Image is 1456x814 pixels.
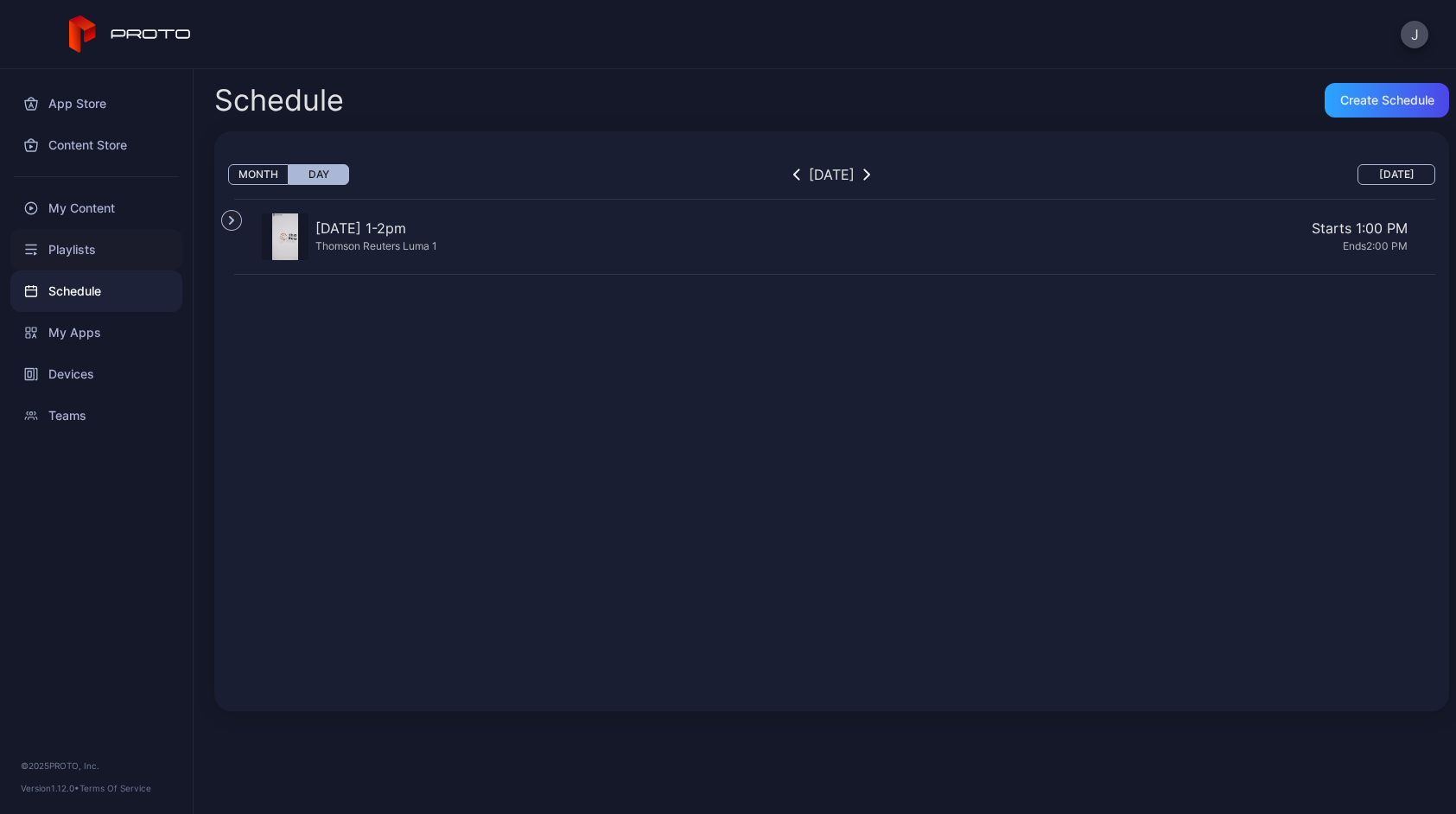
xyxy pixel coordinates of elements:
button: Month [228,164,289,185]
div: Ends 2:00 PM [444,238,1408,253]
a: My Content [10,188,182,229]
a: Content Store [10,124,182,166]
a: App Store [10,83,182,124]
h2: Schedule [214,85,344,116]
button: [DATE] [1357,164,1435,185]
a: Devices [10,353,182,395]
a: Schedule [10,270,182,312]
a: Playlists [10,229,182,270]
button: J [1401,21,1428,48]
a: Teams [10,395,182,436]
div: Starts 1:00 PM [444,218,1408,238]
span: Version 1.12.0 • [21,783,79,793]
a: My Apps [10,312,182,353]
div: © 2025 PROTO, Inc. [21,759,172,773]
button: Day [289,164,349,185]
a: Terms Of Service [79,783,151,793]
div: [DATE] 1-2pm [315,218,437,238]
div: [DATE] [809,164,855,185]
div: Thomson Reuters Luma 1 [315,238,437,253]
div: Create Schedule [1340,93,1434,107]
button: Create Schedule [1325,83,1449,118]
